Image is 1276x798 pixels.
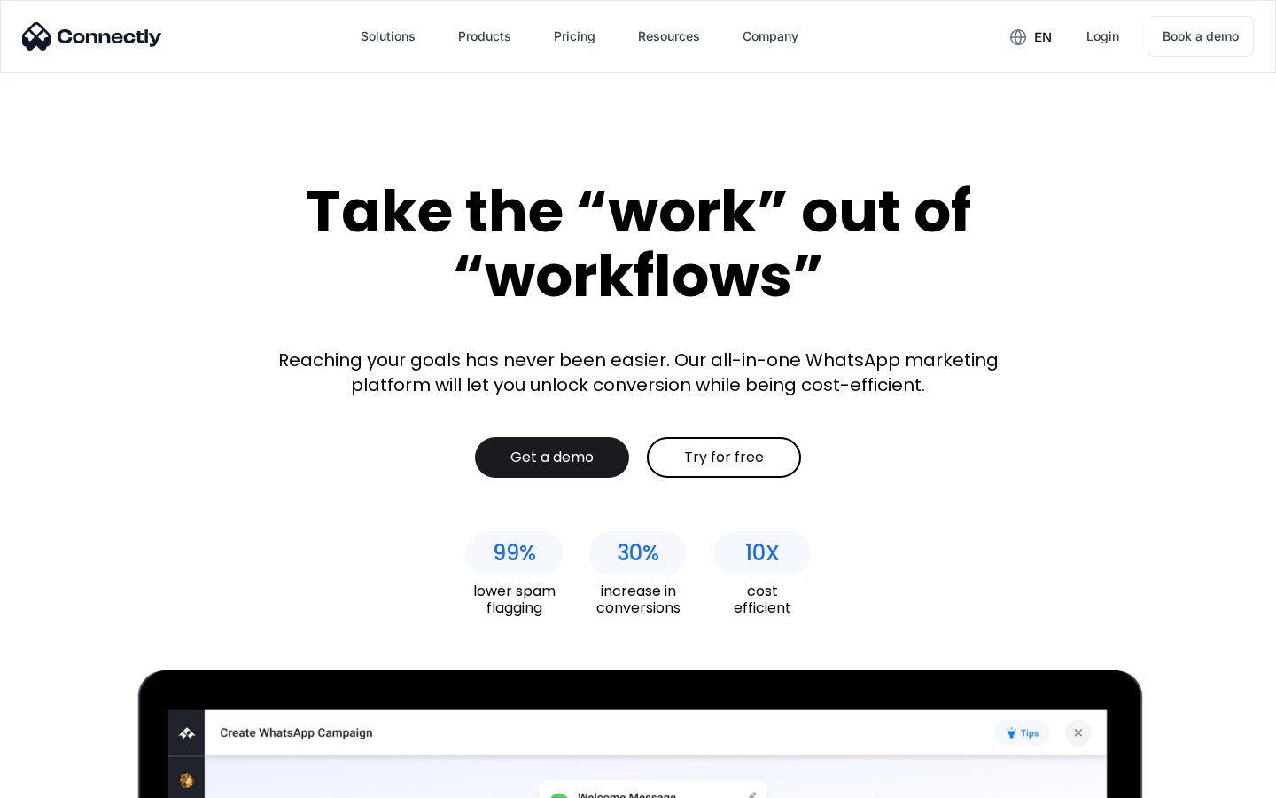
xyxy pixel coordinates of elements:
[510,449,594,466] div: Get a demo
[713,583,811,616] div: cost efficient
[684,449,764,466] div: Try for free
[266,348,1010,397] div: Reaching your goals has never been easier. Our all-in-one WhatsApp marketing platform will let yo...
[18,767,106,792] aside: Language selected: English
[1148,16,1254,57] a: Book a demo
[239,179,1037,308] div: Take the “work” out of “workflows”
[465,583,563,616] div: lower spam flagging
[554,24,595,49] div: Pricing
[540,15,610,58] a: Pricing
[475,437,629,478] a: Get a demo
[743,24,798,49] div: Company
[22,22,162,51] img: Connectly Logo
[35,767,106,792] ul: Language list
[745,541,780,566] div: 10X
[458,24,511,49] div: Products
[1034,25,1052,50] div: en
[493,541,536,566] div: 99%
[638,24,700,49] div: Resources
[589,583,687,616] div: increase in conversions
[617,541,659,566] div: 30%
[361,24,416,49] div: Solutions
[1072,15,1133,58] a: Login
[647,437,801,478] a: Try for free
[1086,24,1119,49] div: Login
